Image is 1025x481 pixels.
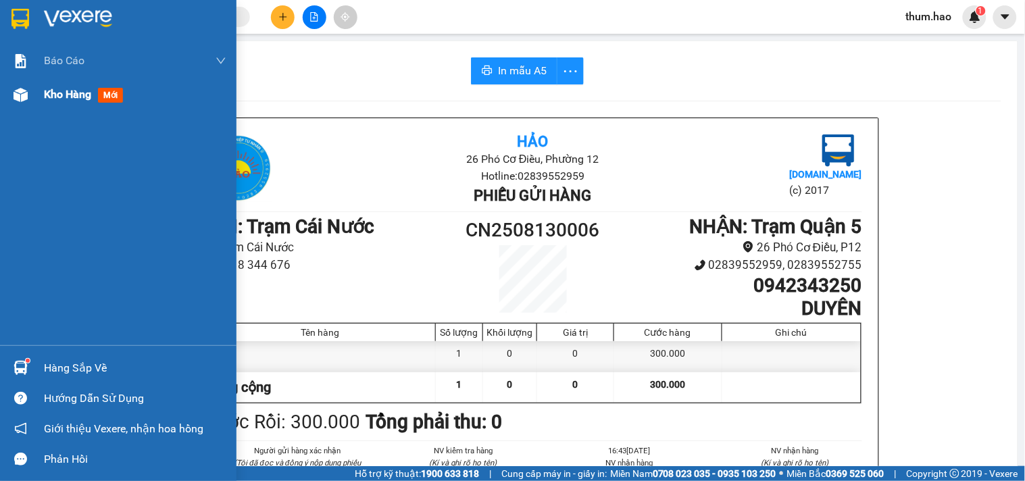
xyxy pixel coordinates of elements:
span: 300.000 [650,379,685,390]
span: 0 [573,379,578,390]
span: Miền Bắc [787,466,884,481]
div: XE [205,341,436,372]
span: Báo cáo [44,52,84,69]
img: solution-icon [14,54,28,68]
b: Tổng phải thu: 0 [366,411,503,433]
span: notification [14,422,27,435]
div: Hàng sắp về [44,358,226,378]
span: Kho hàng [44,88,91,101]
li: 26 Phó Cơ Điều, Phường 12 [314,151,752,168]
strong: 1900 633 818 [421,468,479,479]
img: logo-vxr [11,9,29,29]
span: Miền Nam [610,466,776,481]
span: question-circle [14,392,27,405]
span: down [216,55,226,66]
div: Số lượng [439,327,479,338]
span: plus [278,12,288,22]
span: Tổng cộng [209,379,272,395]
li: 02839552959, 02839552755 [615,256,861,274]
span: copyright [950,469,959,478]
li: Trạm Cái Nước [204,238,451,257]
span: phone [695,259,706,271]
li: Hotline: 02839552959 [126,50,565,67]
li: 26 Phó Cơ Điều, P12 [615,238,861,257]
div: Cước hàng [618,327,718,338]
b: NHẬN : Trạm Quận 5 [690,216,862,238]
div: Ghi chú [726,327,857,338]
span: file-add [309,12,319,22]
b: GỬI : Trạm Cái Nước [204,216,375,238]
span: In mẫu A5 [498,62,547,79]
button: file-add [303,5,326,29]
li: (c) 2017 [789,182,861,199]
i: (Kí và ghi rõ họ tên) [761,458,829,467]
span: caret-down [999,11,1011,23]
span: 0 [507,379,513,390]
div: Cước Rồi : 300.000 [204,407,361,437]
span: 1 [457,379,462,390]
img: logo.jpg [204,134,272,202]
li: NV nhận hàng [728,445,862,457]
button: plus [271,5,295,29]
div: 0 [537,341,614,372]
li: Người gửi hàng xác nhận [231,445,365,457]
button: caret-down [993,5,1017,29]
div: Hướng dẫn sử dụng [44,388,226,409]
div: Phản hồi [44,449,226,470]
b: [DOMAIN_NAME] [789,169,861,180]
span: thum.hao [895,8,963,25]
h1: CN2508130006 [451,216,616,245]
div: 0 [483,341,537,372]
span: Hỗ trợ kỹ thuật: [355,466,479,481]
h1: DUYÊN [615,297,861,320]
li: 26 Phó Cơ Điều, Phường 12 [126,33,565,50]
strong: 0708 023 035 - 0935 103 250 [653,468,776,479]
li: Hotline: 02839552959 [314,168,752,184]
sup: 1 [26,359,30,363]
div: 300.000 [614,341,722,372]
i: (Tôi đã đọc và đồng ý nộp dung phiếu gửi hàng) [234,458,361,480]
span: aim [341,12,350,22]
span: Cung cấp máy in - giấy in: [501,466,607,481]
button: aim [334,5,357,29]
img: icon-new-feature [969,11,981,23]
li: 16:43[DATE] [563,445,697,457]
li: NV nhận hàng [563,457,697,469]
img: warehouse-icon [14,361,28,375]
h1: 0942343250 [615,274,861,297]
img: logo.jpg [822,134,855,167]
div: Giá trị [541,327,610,338]
span: ⚪️ [780,471,784,476]
span: | [895,466,897,481]
span: message [14,453,27,465]
div: Tên hàng [209,327,432,338]
b: Hảo [517,133,548,150]
span: mới [98,88,123,103]
sup: 1 [976,6,986,16]
div: 1 [436,341,483,372]
li: NV kiểm tra hàng [397,445,530,457]
img: warehouse-icon [14,88,28,102]
div: Khối lượng [486,327,533,338]
span: more [557,63,583,80]
li: 0918 344 676 [204,256,451,274]
button: more [557,57,584,84]
button: printerIn mẫu A5 [471,57,557,84]
span: 1 [978,6,983,16]
img: logo.jpg [17,17,84,84]
span: printer [482,65,493,78]
span: | [489,466,491,481]
b: GỬI : Trạm Cái Nước [17,98,188,120]
span: environment [743,241,754,253]
span: Giới thiệu Vexere, nhận hoa hồng [44,420,203,437]
strong: 0369 525 060 [826,468,884,479]
i: (Kí và ghi rõ họ tên) [430,458,497,467]
b: Phiếu gửi hàng [474,187,591,204]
